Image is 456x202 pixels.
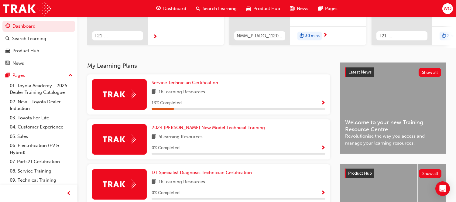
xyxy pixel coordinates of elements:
a: 2024 [PERSON_NAME] New Model Technical Training [152,124,267,131]
span: 0 % Completed [152,190,180,197]
span: Service Technician Certification [152,80,218,85]
button: Pages [2,70,75,81]
span: car-icon [246,5,251,12]
span: T21-FOD_HVIS_PREREQ [379,33,425,39]
span: Search Learning [203,5,237,12]
a: 09. Technical Training [7,176,75,185]
button: Show Progress [321,189,325,197]
span: Show Progress [321,101,325,106]
span: prev-icon [67,190,71,197]
a: 02. New - Toyota Dealer Induction [7,97,75,113]
span: next-icon [153,34,157,40]
span: 2024 [PERSON_NAME] New Model Technical Training [152,125,265,130]
a: 07. Parts21 Certification [7,157,75,166]
span: Show Progress [321,146,325,151]
img: Trak [103,180,136,189]
span: 13 % Completed [152,100,182,107]
span: DT Specialist Diagnosis Technician Certification [152,170,252,175]
span: book-icon [152,88,156,96]
span: Welcome to your new Training Resource Centre [345,119,441,133]
span: book-icon [152,133,156,141]
span: news-icon [5,61,10,66]
span: 16 Learning Resources [159,178,205,186]
span: Show Progress [321,190,325,196]
span: Product Hub [348,171,372,176]
div: Open Intercom Messenger [435,181,450,196]
button: Show Progress [321,99,325,107]
a: pages-iconPages [313,2,342,15]
a: Service Technician Certification [152,79,221,86]
div: News [12,60,24,67]
div: Search Learning [12,35,46,42]
button: Show all [419,68,441,77]
a: 05. Sales [7,132,75,141]
a: 03. Toyota For Life [7,113,75,123]
a: Product Hub [2,45,75,56]
button: Show all [419,169,442,178]
a: guage-iconDashboard [151,2,191,15]
h3: My Learning Plans [87,62,330,69]
span: WO [444,5,451,12]
img: Trak [103,135,136,144]
span: News [297,5,308,12]
span: 0 % Completed [152,145,180,152]
a: 04. Customer Experience [7,122,75,132]
span: Product Hub [253,5,280,12]
span: guage-icon [5,24,10,29]
span: Pages [325,5,338,12]
div: Product Hub [12,47,39,54]
span: T21-STFOS_PRE_EXAM [94,33,141,39]
button: DashboardSearch LearningProduct HubNews [2,19,75,70]
img: Trak [103,90,136,99]
span: 5 Learning Resources [159,133,203,141]
button: Show Progress [321,144,325,152]
button: WO [442,3,453,14]
a: Latest NewsShow all [345,67,441,77]
span: car-icon [5,48,10,54]
a: Search Learning [2,33,75,44]
a: Product HubShow all [345,169,441,178]
span: search-icon [196,5,200,12]
span: next-icon [323,33,327,38]
span: Dashboard [163,5,186,12]
a: 06. Electrification (EV & Hybrid) [7,141,75,157]
span: book-icon [152,178,156,186]
span: 30 mins [305,33,320,39]
span: Latest News [348,70,372,75]
span: news-icon [290,5,294,12]
a: Latest NewsShow allWelcome to your new Training Resource CentreRevolutionise the way you access a... [340,62,446,154]
a: Dashboard [2,21,75,32]
a: search-iconSearch Learning [191,2,242,15]
span: 16 Learning Resources [159,88,205,96]
span: guage-icon [156,5,161,12]
span: NMM_PRADO_112024_MODULE_1 [237,33,283,39]
a: car-iconProduct Hub [242,2,285,15]
span: search-icon [5,36,10,42]
span: pages-icon [5,73,10,78]
a: News [2,58,75,69]
a: 08. Service Training [7,166,75,176]
a: DT Specialist Diagnosis Technician Certification [152,169,254,176]
span: duration-icon [300,32,304,40]
div: Pages [12,72,25,79]
span: duration-icon [442,32,446,40]
span: Revolutionise the way you access and manage your learning resources. [345,133,441,146]
a: news-iconNews [285,2,313,15]
img: Trak [3,2,51,15]
a: 01. Toyota Academy - 2025 Dealer Training Catalogue [7,81,75,97]
span: pages-icon [318,5,323,12]
span: up-icon [68,72,73,80]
